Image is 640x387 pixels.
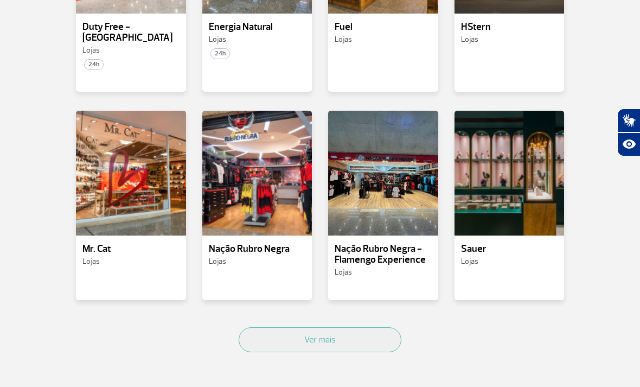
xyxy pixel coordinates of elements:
span: Lojas [335,268,352,277]
p: Mr. Cat [82,244,180,255]
p: Nação Rubro Negra - Flamengo Experience [335,244,432,265]
p: Energia Natural [209,22,306,33]
span: 24h [210,48,230,59]
span: Lojas [335,35,352,44]
span: Lojas [209,257,226,266]
span: Lojas [82,46,100,55]
span: Lojas [461,257,478,266]
div: Plugin de acessibilidade da Hand Talk. [617,109,640,156]
span: Lojas [82,257,100,266]
p: Sauer [461,244,558,255]
p: Fuel [335,22,432,33]
button: Abrir tradutor de língua de sinais. [617,109,640,132]
button: Abrir recursos assistivos. [617,132,640,156]
span: Lojas [461,35,478,44]
p: HStern [461,22,558,33]
span: 24h [84,59,104,70]
span: Lojas [209,35,226,44]
p: Duty Free - [GEOGRAPHIC_DATA] [82,22,180,43]
p: Nação Rubro Negra [209,244,306,255]
button: Ver mais [239,327,401,352]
